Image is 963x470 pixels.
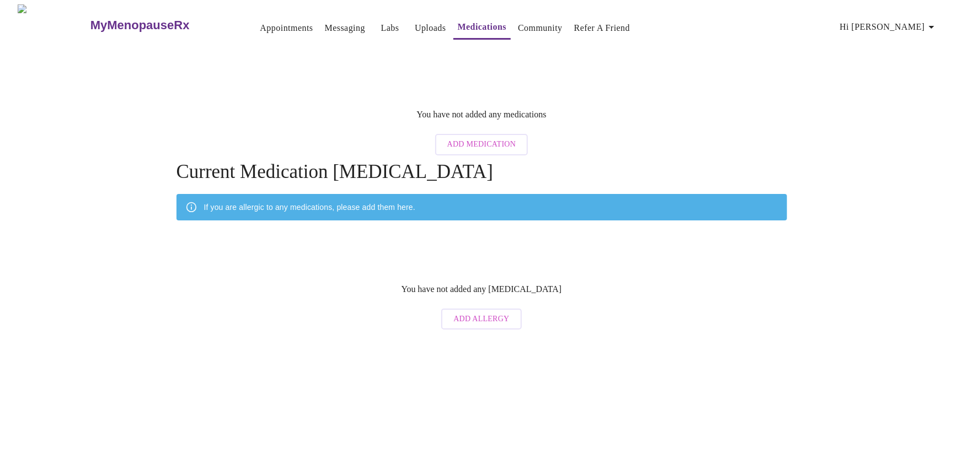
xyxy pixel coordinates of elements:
[570,17,635,39] button: Refer a Friend
[453,16,511,40] button: Medications
[518,20,563,36] a: Community
[320,17,370,39] button: Messaging
[176,161,787,183] h4: Current Medication [MEDICAL_DATA]
[260,20,313,36] a: Appointments
[18,4,89,46] img: MyMenopauseRx Logo
[441,309,521,330] button: Add Allergy
[416,110,546,120] p: You have not added any medications
[90,18,190,33] h3: MyMenopauseRx
[89,6,233,45] a: MyMenopauseRx
[415,20,446,36] a: Uploads
[447,138,516,152] span: Add Medication
[458,19,507,35] a: Medications
[513,17,567,39] button: Community
[325,20,365,36] a: Messaging
[574,20,630,36] a: Refer a Friend
[204,197,415,217] div: If you are allergic to any medications, please add them here.
[402,284,562,294] p: You have not added any [MEDICAL_DATA]
[381,20,399,36] a: Labs
[435,134,528,155] button: Add Medication
[255,17,317,39] button: Appointments
[840,19,938,35] span: Hi [PERSON_NAME]
[453,312,509,326] span: Add Allergy
[836,16,943,38] button: Hi [PERSON_NAME]
[410,17,451,39] button: Uploads
[372,17,408,39] button: Labs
